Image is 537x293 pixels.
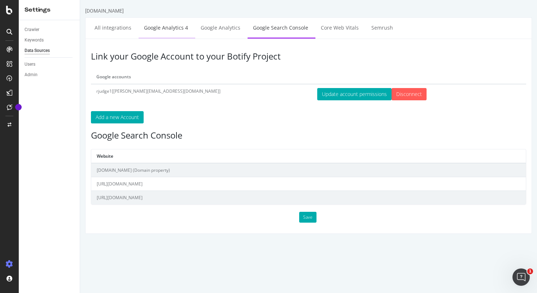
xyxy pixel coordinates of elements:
div: Admin [25,71,38,79]
a: Data Sources [25,47,75,54]
div: Tooltip anchor [15,104,22,110]
a: All integrations [9,18,57,38]
a: Core Web Vitals [235,18,284,38]
span: 1 [527,268,533,274]
td: [URL][DOMAIN_NAME] [11,177,446,191]
a: Users [25,61,75,68]
button: Update account permissions [237,88,311,100]
td: [DOMAIN_NAME] (Domain property) [11,163,446,177]
button: Add a new Account [11,111,64,123]
td: rjudge1[[PERSON_NAME][EMAIL_ADDRESS][DOMAIN_NAME]] [11,84,232,104]
button: Save [219,212,236,223]
a: Semrush [286,18,318,38]
iframe: Intercom live chat [512,268,530,286]
h3: Link your Google Account to your Botify Project [11,52,446,61]
input: Disconnect [311,88,346,100]
a: Admin [25,71,75,79]
div: Keywords [25,36,44,44]
div: [DOMAIN_NAME] [5,7,44,14]
a: Google Analytics 4 [58,18,113,38]
th: Google accounts [11,70,232,84]
td: [URL][DOMAIN_NAME] [11,191,446,205]
a: Crawler [25,26,75,34]
a: Google Search Console [167,18,233,38]
div: Crawler [25,26,39,34]
div: Users [25,61,35,68]
div: Settings [25,6,74,14]
h3: Google Search Console [11,131,446,140]
a: Keywords [25,36,75,44]
div: Data Sources [25,47,50,54]
th: Website [11,149,446,163]
a: Google Analytics [115,18,166,38]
